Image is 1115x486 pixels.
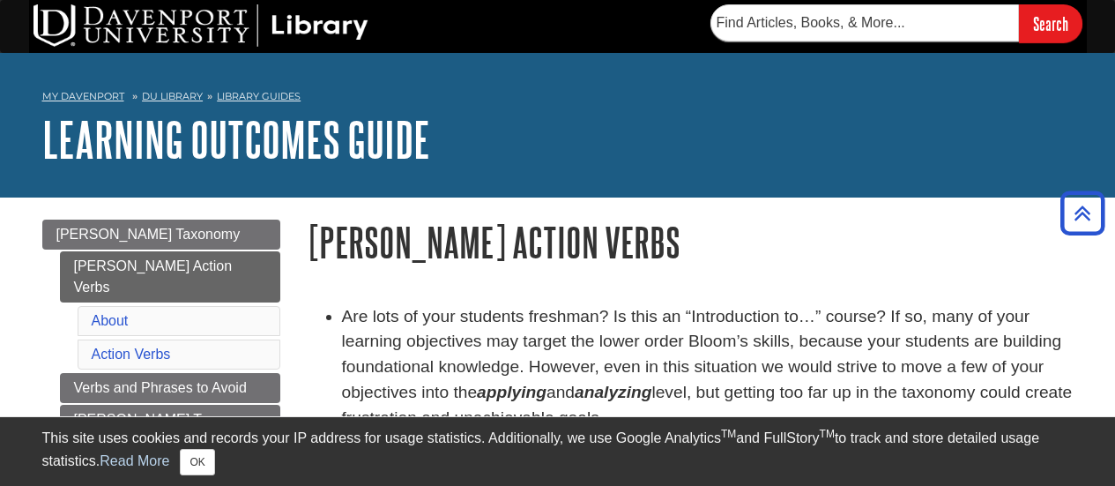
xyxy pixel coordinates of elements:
[1019,4,1082,42] input: Search
[60,373,280,403] a: Verbs and Phrases to Avoid
[1054,201,1111,225] a: Back to Top
[42,112,430,167] a: Learning Outcomes Guide
[342,304,1074,431] li: Are lots of your students freshman? Is this an “Introduction to…” course? If so, many of your lea...
[33,4,368,47] img: DU Library
[575,383,651,401] strong: analyzing
[307,220,1074,265] h1: [PERSON_NAME] Action Verbs
[710,4,1082,42] form: Searches DU Library's articles, books, and more
[42,85,1074,113] nav: breadcrumb
[721,428,736,440] sup: TM
[42,220,280,250] a: [PERSON_NAME] Taxonomy
[180,449,214,475] button: Close
[92,313,129,328] a: About
[42,89,124,104] a: My Davenport
[42,428,1074,475] div: This site uses cookies and records your IP address for usage statistics. Additionally, we use Goo...
[100,453,169,468] a: Read More
[217,90,301,102] a: Library Guides
[56,227,241,242] span: [PERSON_NAME] Taxonomy
[92,347,171,362] a: Action Verbs
[60,251,280,303] a: [PERSON_NAME] Action Verbs
[820,428,835,440] sup: TM
[60,405,280,456] a: [PERSON_NAME] Taxonomy Wheel
[142,90,203,102] a: DU Library
[710,4,1019,41] input: Find Articles, Books, & More...
[477,383,546,401] strong: applying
